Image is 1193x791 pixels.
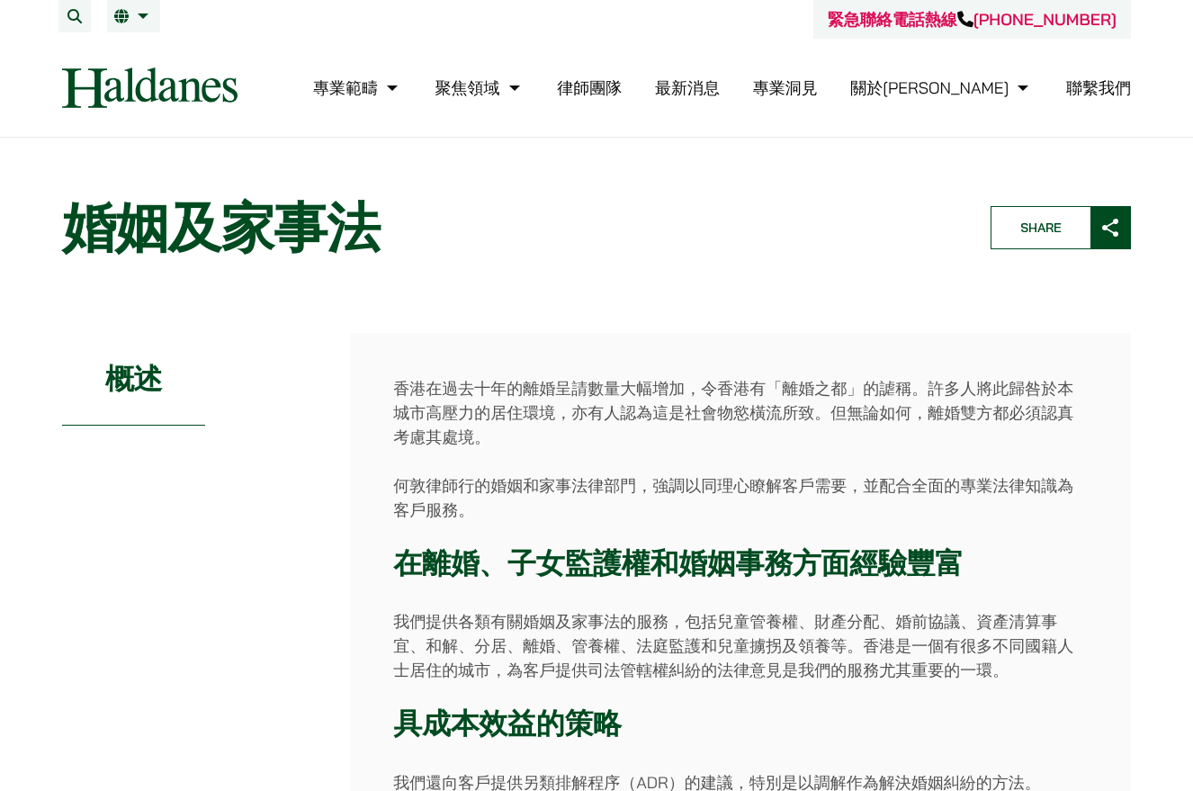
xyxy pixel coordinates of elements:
[393,376,1088,449] p: 香港在過去十年的離婚呈請數量大幅增加，令香港有「離婚之都」的謔稱。許多人將此歸咎於本城市高壓力的居住環境，亦有人認為這是社會物慾橫流所致。但無論如何，離婚雙方都必須認真考慮其處境。
[393,473,1088,522] p: 何敦律師行的婚姻和家事法律部門，強調以同理心瞭解客戶需要，並配合全面的專業法律知識為客戶服務。
[313,77,402,98] a: 專業範疇
[850,77,1033,98] a: 關於何敦
[62,67,238,108] img: Logo of Haldanes
[393,546,1088,580] h3: 在離婚、子女監護權和婚姻事務方面經驗豐富
[62,333,205,426] h2: 概述
[393,706,1088,741] h3: 具成本效益的策略
[62,195,960,260] h1: 婚姻及家事法
[435,77,525,98] a: 聚焦領域
[114,9,153,23] a: 繁
[1066,77,1131,98] a: 聯繫我們
[393,609,1088,682] p: 我們提供各類有關婚姻及家事法的服務，包括兒童管養權、財產分配、婚前協議、資產清算事宜、和解、分居、離婚、管養權、法庭監護和兒童擄拐及領養等。香港是一個有很多不同國籍人士居住的城市，為客戶提供司法...
[753,77,818,98] a: 專業洞見
[655,77,720,98] a: 最新消息
[991,206,1131,249] button: Share
[828,9,1117,30] a: 緊急聯絡電話熱線[PHONE_NUMBER]
[991,207,1090,248] span: Share
[557,77,622,98] a: 律師團隊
